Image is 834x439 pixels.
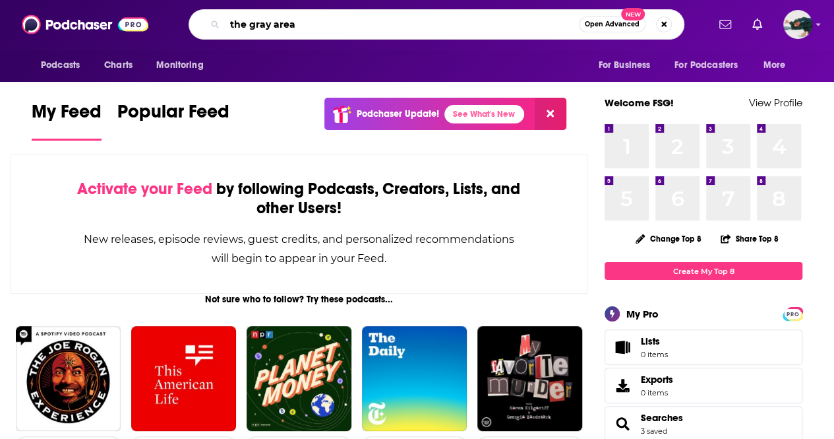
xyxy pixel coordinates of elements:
button: open menu [589,53,667,78]
button: open menu [754,53,802,78]
img: My Favorite Murder with Karen Kilgariff and Georgia Hardstark [477,326,582,431]
span: 0 items [641,350,668,359]
span: PRO [785,309,800,319]
button: Show profile menu [783,10,812,39]
a: See What's New [444,105,524,123]
span: Lists [641,335,668,347]
img: The Joe Rogan Experience [16,326,121,431]
span: Exports [609,376,636,395]
span: Lists [609,338,636,356]
div: Not sure who to follow? Try these podcasts... [11,294,587,305]
span: Lists [641,335,660,347]
a: Popular Feed [117,100,229,141]
a: 3 saved [641,426,667,436]
img: This American Life [131,326,236,431]
a: Lists [605,329,802,365]
a: Searches [609,415,636,433]
span: New [621,8,645,20]
div: Search podcasts, credits, & more... [189,9,684,40]
div: New releases, episode reviews, guest credits, and personalized recommendations will begin to appe... [77,230,521,268]
a: Searches [641,412,683,424]
span: Podcasts [41,56,80,75]
img: User Profile [783,10,812,39]
p: Podchaser Update! [357,108,439,119]
button: Share Top 8 [720,226,779,252]
button: open menu [666,53,757,78]
a: My Feed [32,100,102,141]
span: Activate your Feed [77,179,212,199]
span: Popular Feed [117,100,229,131]
a: Show notifications dropdown [714,13,736,36]
span: Open Advanced [585,21,640,28]
img: Planet Money [247,326,351,431]
span: For Podcasters [674,56,738,75]
img: The Daily [362,326,467,431]
span: 0 items [641,388,673,397]
a: Create My Top 8 [605,262,802,280]
a: View Profile [749,96,802,109]
a: Charts [96,53,140,78]
button: open menu [147,53,220,78]
span: Logged in as fsg.publicity [783,10,812,39]
button: Open AdvancedNew [579,17,645,32]
div: My Pro [626,308,659,320]
span: Exports [641,374,673,386]
span: My Feed [32,100,102,131]
div: by following Podcasts, Creators, Lists, and other Users! [77,180,521,218]
a: PRO [785,308,800,318]
span: More [763,56,786,75]
span: Monitoring [156,56,203,75]
a: Show notifications dropdown [747,13,767,36]
a: Exports [605,368,802,403]
span: For Business [598,56,650,75]
input: Search podcasts, credits, & more... [225,14,579,35]
img: Podchaser - Follow, Share and Rate Podcasts [22,12,148,37]
button: open menu [32,53,97,78]
a: Welcome FSG! [605,96,674,109]
button: Change Top 8 [628,230,709,247]
span: Charts [104,56,133,75]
